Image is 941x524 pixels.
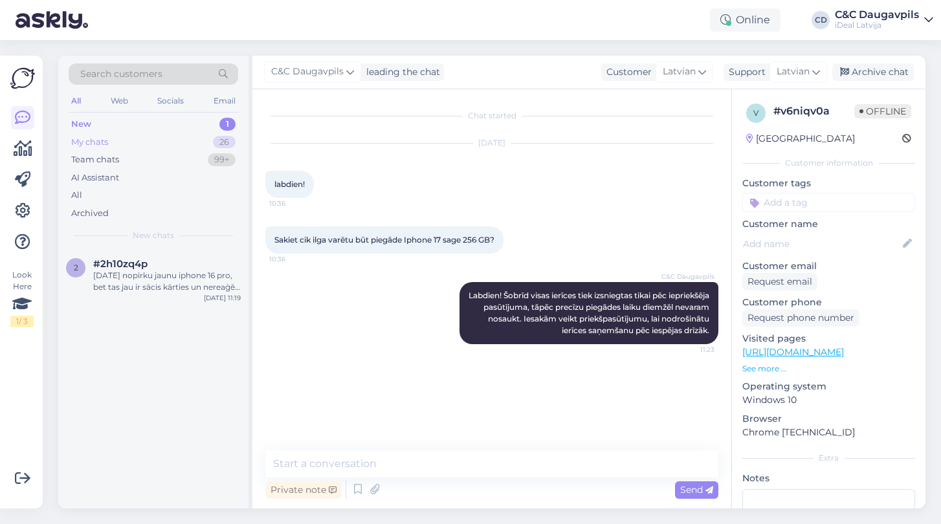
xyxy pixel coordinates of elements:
[773,104,854,119] div: # v6niqv0a
[743,237,900,251] input: Add name
[742,426,915,439] p: Chrome [TECHNICAL_ID]
[663,65,696,79] span: Latvian
[812,11,830,29] div: CD
[211,93,238,109] div: Email
[746,132,855,146] div: [GEOGRAPHIC_DATA]
[724,65,766,79] div: Support
[71,171,119,184] div: AI Assistant
[835,20,919,30] div: iDeal Latvija
[742,157,915,169] div: Customer information
[742,296,915,309] p: Customer phone
[265,481,342,499] div: Private note
[155,93,186,109] div: Socials
[274,235,494,245] span: Sakiet cik ilga varētu būt piegāde Iphone 17 sage 256 GB?
[71,118,91,131] div: New
[10,316,34,327] div: 1 / 3
[742,193,915,212] input: Add a tag
[74,263,78,272] span: 2
[71,153,119,166] div: Team chats
[71,136,108,149] div: My chats
[835,10,919,20] div: C&C Daugavpils
[742,217,915,231] p: Customer name
[10,66,35,91] img: Askly Logo
[269,254,318,264] span: 10:36
[69,93,83,109] div: All
[742,393,915,407] p: Windows 10
[71,189,82,202] div: All
[666,345,714,355] span: 11:23
[108,93,131,109] div: Web
[271,65,344,79] span: C&C Daugavpils
[854,104,911,118] span: Offline
[93,258,148,270] span: #2h10zq4p
[265,137,718,149] div: [DATE]
[469,290,711,335] span: Labdien! Šobrīd visas ierīces tiek izsniegtas tikai pēc iepriekšēja pasūtījuma, tāpēc precīzu pie...
[742,452,915,464] div: Extra
[265,110,718,122] div: Chat started
[80,67,162,81] span: Search customers
[742,346,844,358] a: [URL][DOMAIN_NAME]
[742,309,859,327] div: Request phone number
[742,273,817,290] div: Request email
[71,207,109,220] div: Archived
[204,293,241,303] div: [DATE] 11:19
[133,230,174,241] span: New chats
[742,380,915,393] p: Operating system
[710,8,780,32] div: Online
[832,63,914,81] div: Archive chat
[777,65,810,79] span: Latvian
[274,179,305,189] span: labdien!
[10,269,34,327] div: Look Here
[219,118,236,131] div: 1
[208,153,236,166] div: 99+
[680,484,713,496] span: Send
[835,10,933,30] a: C&C DaugavpilsiDeal Latvija
[742,332,915,345] p: Visited pages
[742,412,915,426] p: Browser
[93,270,241,293] div: [DATE] nopirku jaunu iphone 16 pro, bet tas jau ir sācis kārties un nereaģēt ik pa laikam. Vai va...
[661,272,714,281] span: C&C Daugavpils
[601,65,652,79] div: Customer
[742,259,915,273] p: Customer email
[213,136,236,149] div: 26
[753,108,758,118] span: v
[269,199,318,208] span: 10:36
[742,177,915,190] p: Customer tags
[361,65,440,79] div: leading the chat
[742,472,915,485] p: Notes
[742,363,915,375] p: See more ...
